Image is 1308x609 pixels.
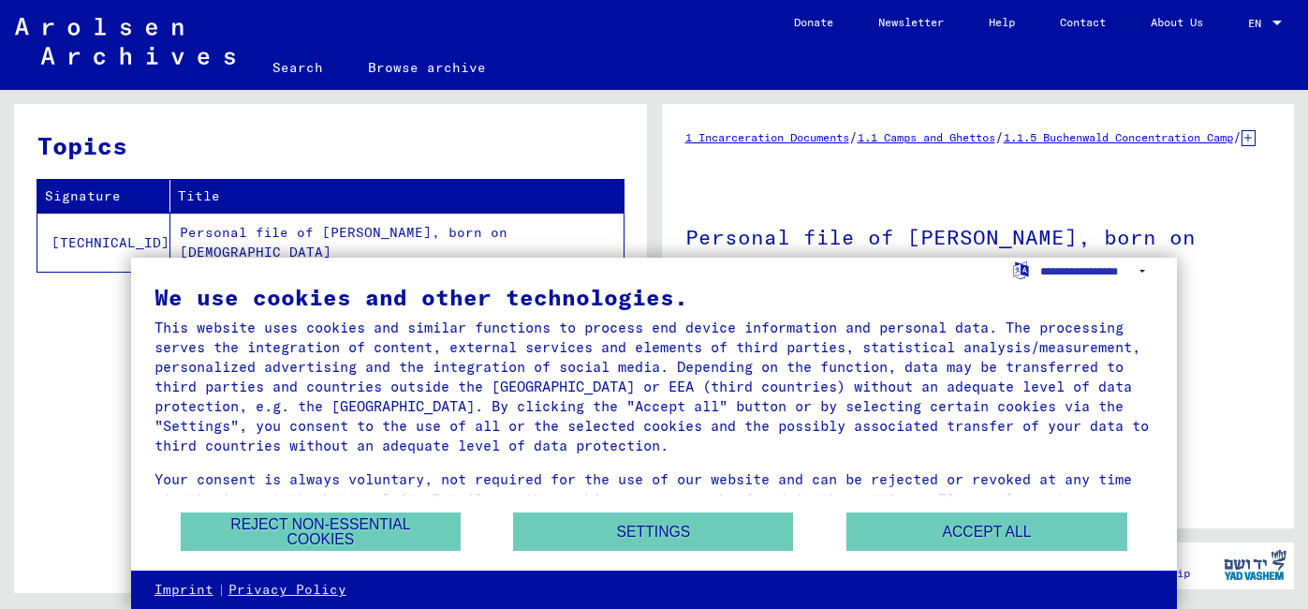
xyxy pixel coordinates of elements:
a: 1.1 Camps and Ghettos [858,130,995,144]
th: Signature [37,180,170,213]
span: / [1233,128,1242,145]
span: / [995,128,1004,145]
button: Settings [513,512,793,551]
div: We use cookies and other technologies. [154,286,1154,308]
a: Imprint [154,581,213,600]
a: Browse archive [345,45,508,90]
td: [TECHNICAL_ID] [37,213,170,272]
img: yv_logo.png [1220,542,1290,588]
div: Your consent is always voluntary, not required for the use of our website and can be rejected or ... [154,469,1154,528]
a: 1.1.5 Buchenwald Concentration Camp [1004,130,1233,144]
th: Title [170,180,624,213]
div: This website uses cookies and similar functions to process end device information and personal da... [154,318,1154,455]
td: Personal file of [PERSON_NAME], born on [DEMOGRAPHIC_DATA] [170,213,624,272]
button: Accept all [846,512,1127,551]
a: 1 Incarceration Documents [685,130,849,144]
button: Reject non-essential cookies [181,512,461,551]
img: Arolsen_neg.svg [15,18,235,65]
a: Search [250,45,345,90]
h1: Personal file of [PERSON_NAME], born on [DEMOGRAPHIC_DATA] [685,194,1271,307]
span: EN [1248,17,1269,30]
h3: Topics [37,127,623,164]
span: / [849,128,858,145]
a: Privacy Policy [228,581,346,600]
